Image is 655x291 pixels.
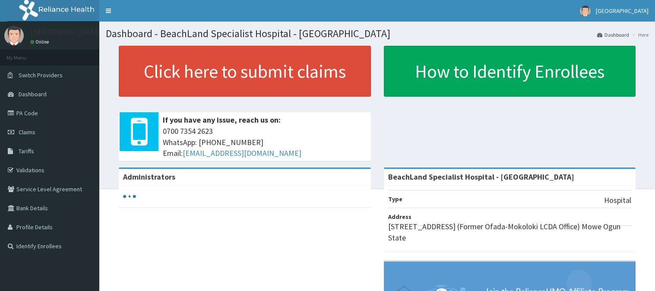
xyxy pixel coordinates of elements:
a: Click here to submit claims [119,46,371,97]
strong: BeachLand Specialist Hospital - [GEOGRAPHIC_DATA] [388,172,574,182]
a: How to Identify Enrollees [384,46,636,97]
a: Dashboard [597,31,629,38]
span: [GEOGRAPHIC_DATA] [596,7,649,15]
b: Address [388,213,411,221]
b: If you have any issue, reach us on: [163,115,281,125]
svg: audio-loading [123,190,136,203]
span: 0700 7354 2623 WhatsApp: [PHONE_NUMBER] Email: [163,126,367,159]
a: [EMAIL_ADDRESS][DOMAIN_NAME] [183,148,301,158]
img: User Image [580,6,591,16]
span: Claims [19,128,35,136]
a: Online [30,39,51,45]
p: [STREET_ADDRESS] (Former Ofada-Mokoloki LCDA Office) Mowe Ogun State [388,221,632,243]
b: Administrators [123,172,175,182]
h1: Dashboard - BeachLand Specialist Hospital - [GEOGRAPHIC_DATA] [106,28,649,39]
span: Tariffs [19,147,34,155]
p: [GEOGRAPHIC_DATA] [30,28,101,36]
b: Type [388,195,402,203]
img: User Image [4,26,24,45]
span: Switch Providers [19,71,63,79]
p: Hospital [604,195,631,206]
li: Here [630,31,649,38]
span: Dashboard [19,90,47,98]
